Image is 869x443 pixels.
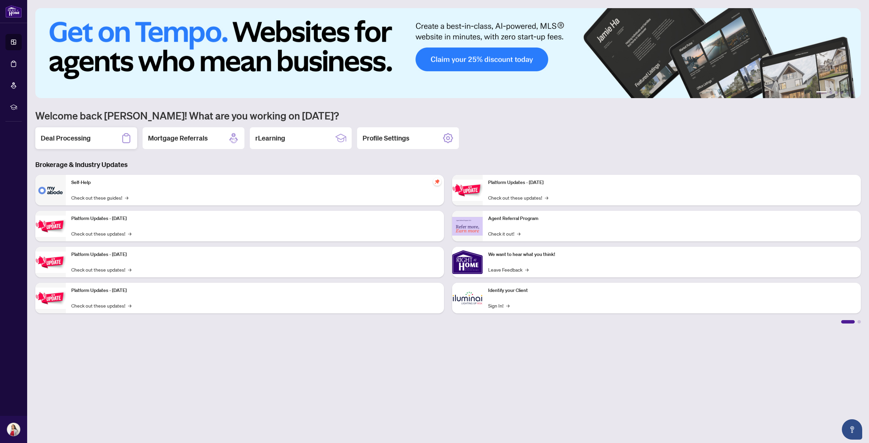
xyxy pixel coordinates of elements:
span: → [125,194,128,201]
p: Platform Updates - [DATE] [71,215,439,222]
h2: Mortgage Referrals [148,133,208,143]
img: Profile Icon [7,423,20,436]
p: Self-Help [71,179,439,186]
img: Slide 0 [35,8,861,98]
span: pushpin [433,178,441,186]
h2: Deal Processing [41,133,91,143]
h2: rLearning [255,133,285,143]
a: Check it out!→ [488,230,520,237]
button: Open asap [842,419,862,440]
span: → [506,302,510,309]
a: Check out these updates!→ [71,230,131,237]
img: logo [5,5,22,18]
img: Self-Help [35,175,66,205]
a: Check out these guides!→ [71,194,128,201]
span: → [525,266,529,273]
p: Agent Referral Program [488,215,855,222]
span: → [545,194,548,201]
h1: Welcome back [PERSON_NAME]! What are you working on [DATE]? [35,109,861,122]
a: Check out these updates!→ [71,266,131,273]
span: → [128,266,131,273]
span: → [128,230,131,237]
a: Leave Feedback→ [488,266,529,273]
img: Platform Updates - June 23, 2025 [452,180,483,201]
span: → [517,230,520,237]
h2: Profile Settings [363,133,409,143]
button: 4 [840,91,843,94]
button: 2 [830,91,832,94]
span: → [128,302,131,309]
img: Agent Referral Program [452,217,483,236]
button: 6 [851,91,854,94]
p: Platform Updates - [DATE] [71,287,439,294]
p: Platform Updates - [DATE] [488,179,855,186]
button: 1 [816,91,827,94]
img: Platform Updates - September 16, 2025 [35,216,66,237]
img: Platform Updates - July 21, 2025 [35,252,66,273]
p: We want to hear what you think! [488,251,855,258]
p: Platform Updates - [DATE] [71,251,439,258]
p: Identify your Client [488,287,855,294]
button: 5 [846,91,849,94]
img: We want to hear what you think! [452,247,483,277]
button: 3 [835,91,838,94]
a: Check out these updates!→ [488,194,548,201]
h3: Brokerage & Industry Updates [35,160,861,169]
a: Sign In!→ [488,302,510,309]
a: Check out these updates!→ [71,302,131,309]
img: Platform Updates - July 8, 2025 [35,288,66,309]
img: Identify your Client [452,283,483,313]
